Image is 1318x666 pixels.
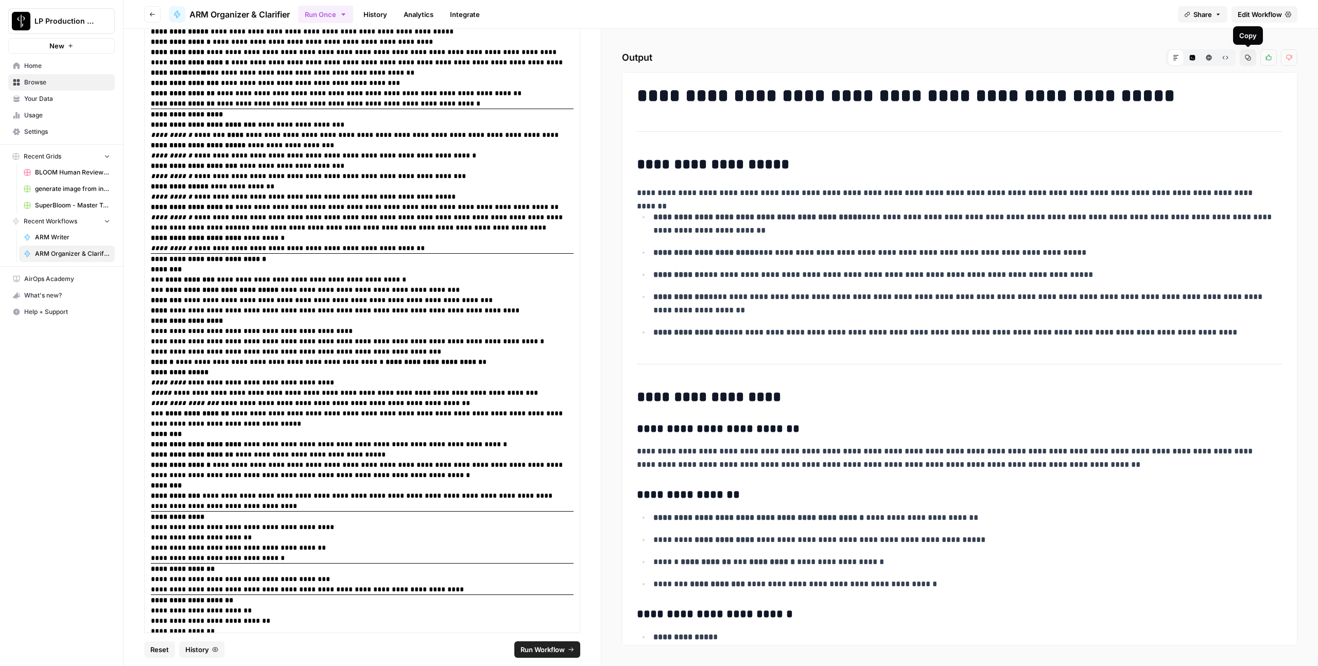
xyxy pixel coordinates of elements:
span: Reset [150,644,169,655]
button: History [179,641,224,658]
button: Run Workflow [514,641,580,658]
button: Recent Workflows [8,214,115,229]
span: Run Workflow [521,644,565,655]
button: Share [1178,6,1227,23]
span: generate image from input image (copyright tests) duplicate Grid [35,184,110,194]
span: LP Production Workloads [34,16,97,26]
div: What's new? [9,288,114,303]
span: History [185,644,209,655]
span: Home [24,61,110,71]
button: What's new? [8,287,115,304]
a: SuperBloom - Master Topic List [19,197,115,214]
span: Your Data [24,94,110,103]
button: New [8,38,115,54]
span: Usage [24,111,110,120]
span: Recent Grids [24,152,61,161]
span: SuperBloom - Master Topic List [35,201,110,210]
span: Browse [24,78,110,87]
span: ARM Writer [35,233,110,242]
a: Integrate [444,6,486,23]
a: Home [8,58,115,74]
button: Help + Support [8,304,115,320]
a: Usage [8,107,115,124]
button: Run Once [298,6,353,23]
a: Edit Workflow [1232,6,1297,23]
h2: Output [622,49,1297,66]
a: Settings [8,124,115,140]
a: BLOOM Human Review (ver2) [19,164,115,181]
span: New [49,41,64,51]
img: LP Production Workloads Logo [12,12,30,30]
span: ARM Organizer & Clarifier [189,8,290,21]
a: History [357,6,393,23]
a: ARM Writer [19,229,115,246]
span: Share [1193,9,1212,20]
span: Edit Workflow [1238,9,1282,20]
span: Settings [24,127,110,136]
a: ARM Organizer & Clarifier [169,6,290,23]
a: Your Data [8,91,115,107]
span: AirOps Academy [24,274,110,284]
span: ARM Organizer & Clarifier [35,249,110,258]
button: Workspace: LP Production Workloads [8,8,115,34]
a: Analytics [397,6,440,23]
button: Recent Grids [8,149,115,164]
a: Browse [8,74,115,91]
span: Help + Support [24,307,110,317]
a: generate image from input image (copyright tests) duplicate Grid [19,181,115,197]
button: Reset [144,641,175,658]
a: AirOps Academy [8,271,115,287]
a: ARM Organizer & Clarifier [19,246,115,262]
span: BLOOM Human Review (ver2) [35,168,110,177]
span: Recent Workflows [24,217,77,226]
